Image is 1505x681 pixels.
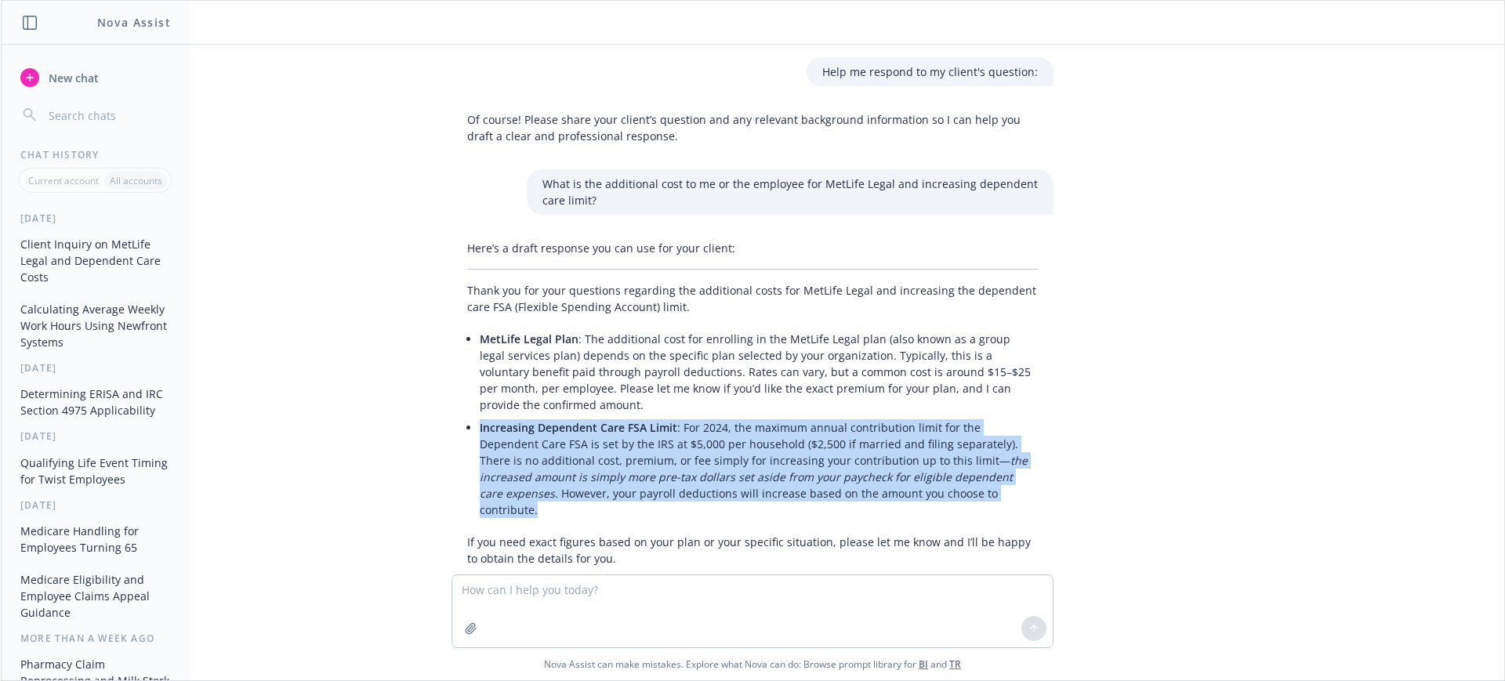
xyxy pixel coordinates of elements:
div: [DATE] [2,498,189,512]
p: Current account [28,174,99,187]
p: All accounts [110,174,162,187]
p: Help me respond to my client's question: [822,63,1038,80]
p: Thank you for your questions regarding the additional costs for MetLife Legal and increasing the ... [467,282,1038,315]
p: What is the additional cost to me or the employee for MetLife Legal and increasing dependent care... [542,176,1038,208]
p: : For 2024, the maximum annual contribution limit for the Dependent Care FSA is set by the IRS at... [480,419,1038,518]
h1: Nova Assist [97,14,171,31]
div: [DATE] [2,429,189,443]
em: the increased amount is simply more pre-tax dollars set aside from your paycheck for eligible dep... [480,453,1028,501]
div: More than a week ago [2,632,189,645]
p: : The additional cost for enrolling in the MetLife Legal plan (also known as a group legal servic... [480,331,1038,413]
button: Determining ERISA and IRC Section 4975 Applicability [14,381,176,423]
span: New chat [45,70,99,86]
input: Search chats [45,104,170,126]
button: Medicare Eligibility and Employee Claims Appeal Guidance [14,567,176,625]
span: Increasing Dependent Care FSA Limit [480,420,677,435]
a: BI [919,657,928,671]
button: Client Inquiry on MetLife Legal and Dependent Care Costs [14,231,176,290]
button: Qualifying Life Event Timing for Twist Employees [14,450,176,492]
p: Here’s a draft response you can use for your client: [467,240,1038,256]
p: Of course! Please share your client’s question and any relevant background information so I can h... [467,111,1038,144]
p: If you need exact figures based on your plan or your specific situation, please let me know and I... [467,534,1038,567]
a: TR [949,657,961,671]
div: [DATE] [2,212,189,225]
button: Calculating Average Weekly Work Hours Using Newfront Systems [14,296,176,355]
span: Nova Assist can make mistakes. Explore what Nova can do: Browse prompt library for and [7,648,1498,680]
button: New chat [14,63,176,92]
div: [DATE] [2,361,189,375]
div: Chat History [2,148,189,161]
button: Medicare Handling for Employees Turning 65 [14,518,176,560]
span: MetLife Legal Plan [480,331,578,346]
